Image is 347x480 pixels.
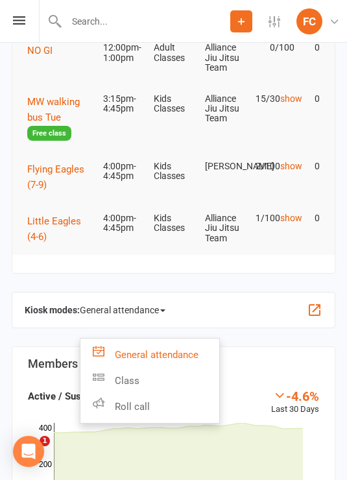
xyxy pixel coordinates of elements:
[80,342,219,368] a: General attendance
[13,436,44,467] div: Open Intercom Messenger
[280,213,302,223] a: show
[27,45,53,56] span: NO GI
[250,203,300,234] td: 1/100
[27,96,80,123] span: MW walking bus Tue
[27,213,91,245] button: Little Eagles (4-6)
[40,436,50,446] span: 1
[148,84,198,125] td: Kids Classes
[27,126,71,141] span: Free class
[148,32,198,73] td: Adult Classes
[250,32,300,63] td: 0/100
[271,389,319,416] div: Last 30 Days
[250,84,300,114] td: 15/30
[300,84,326,114] td: 0
[250,151,300,182] td: 2/100
[27,43,62,58] button: NO GI
[280,161,302,171] a: show
[300,203,326,234] td: 0
[80,394,219,420] a: Roll call
[148,151,198,192] td: Kids Classes
[28,357,319,370] h3: Members
[25,305,80,315] strong: Kiosk modes:
[27,94,91,141] button: MW walking bus TueFree class
[271,389,319,403] div: -4.6%
[97,151,148,192] td: 4:00pm-4:45pm
[199,151,250,182] td: [PERSON_NAME]
[199,84,250,134] td: Alliance Jiu Jitsu Team
[97,32,148,73] td: 12:00pm-1:00pm
[280,93,302,104] a: show
[27,163,84,191] span: Flying Eagles (7-9)
[27,215,81,243] span: Little Eagles (4-6)
[97,203,148,244] td: 4:00pm-4:45pm
[27,162,91,193] button: Flying Eagles (7-9)
[199,32,250,83] td: Alliance Jiu Jitsu Team
[199,203,250,254] td: Alliance Jiu Jitsu Team
[28,390,156,402] strong: Active / Suspended Members
[62,12,230,30] input: Search...
[300,32,326,63] td: 0
[97,84,148,125] td: 3:15pm-4:45pm
[80,368,219,394] a: Class
[80,300,165,320] span: General attendance
[300,151,326,182] td: 0
[296,8,322,34] div: FC
[148,203,198,244] td: Kids Classes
